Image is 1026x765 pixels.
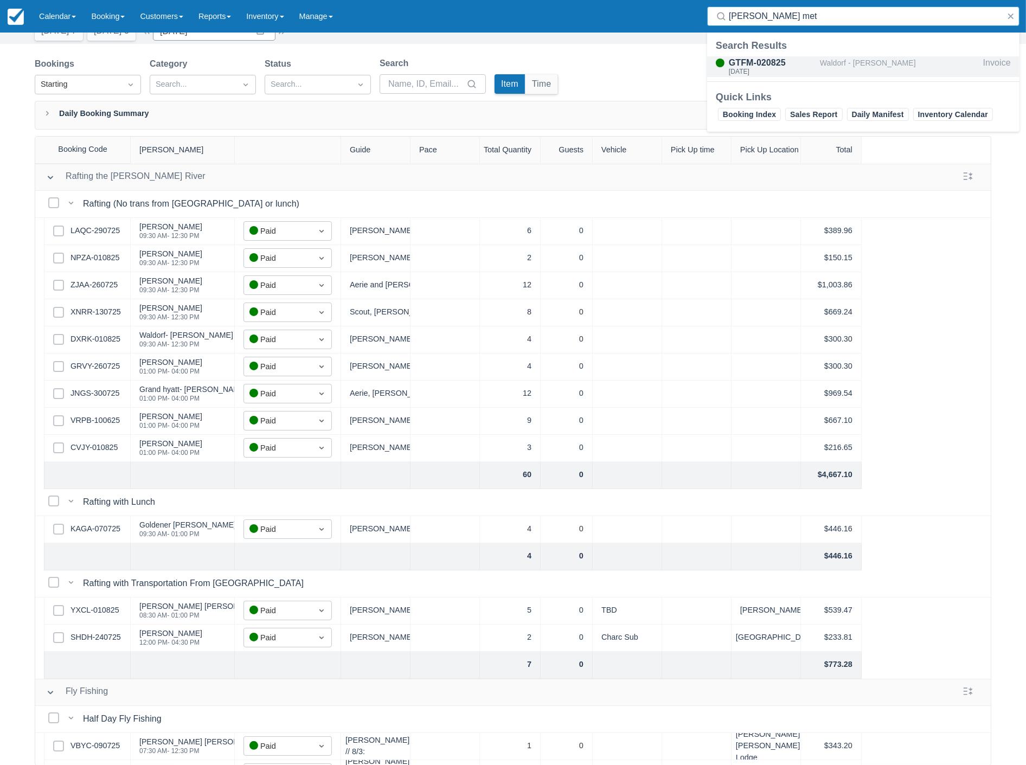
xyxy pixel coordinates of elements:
a: SHDH-240725 [70,632,121,644]
button: Fly Fishing [42,683,112,702]
div: Charc Sub [593,625,662,652]
div: Grand hyatt- [PERSON_NAME] [139,385,247,393]
div: [PERSON_NAME] [139,223,202,230]
div: [PERSON_NAME] [139,358,202,366]
div: Aerie and [PERSON_NAME] [341,272,411,299]
span: Dropdown icon [316,280,327,291]
span: Dropdown icon [240,79,251,90]
div: Pick Up Location [732,137,801,164]
div: $773.28 [801,652,862,679]
div: 0 [541,597,593,625]
div: Pace [411,137,480,164]
div: Invoice [983,56,1011,77]
div: Total Quantity [480,137,541,164]
div: Paid [249,361,306,373]
a: JNGS-300725 [70,388,119,400]
span: Dropdown icon [316,524,327,535]
div: 60 [480,462,541,489]
div: 0 [541,625,593,652]
div: $150.15 [801,245,862,272]
div: [PERSON_NAME] [139,413,202,420]
div: [PERSON_NAME] [131,137,235,164]
div: $446.16 [801,543,862,570]
div: [PERSON_NAME] [341,245,411,272]
label: Status [265,57,296,70]
img: checkfront-main-nav-mini-logo.png [8,9,24,25]
div: Half Day Fly Fishing [83,712,166,725]
a: Booking Index [718,108,781,121]
div: $300.30 [801,353,862,381]
div: $1,003.86 [801,272,862,299]
div: [PERSON_NAME] [341,353,411,381]
div: Paid [249,225,306,237]
span: Dropdown icon [355,79,366,90]
div: Paid [249,279,306,292]
div: 12 [480,272,541,299]
a: GTFM-020825[DATE]Waldorf - [PERSON_NAME]Invoice [707,56,1019,77]
div: Waldorf- [PERSON_NAME] [139,331,233,339]
button: Item [495,74,525,94]
a: LAQC-290725 [70,225,120,237]
a: YXCL-010825 [70,605,119,616]
div: Waldorf - [PERSON_NAME] [820,56,979,77]
div: 0 [541,543,593,570]
div: Goldener [PERSON_NAME] - [PERSON_NAME] [139,521,306,529]
span: Dropdown icon [316,361,327,372]
span: Dropdown icon [316,307,327,318]
div: [PERSON_NAME] [341,218,411,245]
button: Time [525,74,558,94]
div: [PERSON_NAME] [341,625,411,652]
div: 0 [541,326,593,353]
div: Paid [249,632,306,644]
div: $343.20 [801,733,862,760]
div: 8 [480,299,541,326]
div: [PERSON_NAME] [PERSON_NAME] Lodge- [PERSON_NAME] [139,738,358,745]
div: 0 [541,435,593,462]
span: Dropdown icon [316,605,327,616]
div: 0 [541,408,593,435]
div: 6 [480,218,541,245]
div: Quick Links [716,91,1011,104]
div: 4 [480,543,541,570]
div: 09:30 AM - 12:30 PM [139,233,202,239]
div: Paid [249,442,306,454]
div: $667.10 [801,408,862,435]
a: VBYC-090725 [70,740,120,752]
a: GRVY-260725 [70,361,120,372]
div: 4 [480,326,541,353]
div: 0 [541,272,593,299]
div: 0 [541,652,593,679]
div: 07:30 AM - 12:30 PM [139,748,358,754]
div: 4 [480,516,541,543]
span: Dropdown icon [316,388,327,399]
div: $669.24 [801,299,862,326]
div: Daily Booking Summary [35,101,991,130]
div: 2 [480,625,541,652]
div: [PERSON_NAME] [341,435,411,462]
a: Inventory Calendar [913,108,993,121]
a: KAGA-070725 [70,523,120,535]
span: Dropdown icon [316,334,327,345]
div: Guide [341,137,411,164]
div: 0 [541,353,593,381]
a: Sales Report [785,108,842,121]
div: 09:30 AM - 12:30 PM [139,260,202,266]
div: 4 [480,353,541,381]
span: Dropdown icon [125,79,136,90]
div: 7 [480,652,541,679]
div: 0 [541,516,593,543]
div: 12 [480,381,541,408]
label: Bookings [35,57,79,70]
span: Dropdown icon [316,226,327,236]
div: 01:00 PM - 04:00 PM [139,395,247,402]
div: 0 [541,218,593,245]
div: 08:30 AM - 01:00 PM [139,612,335,619]
div: Booking Code [35,137,131,163]
a: NPZA-010825 [70,252,119,264]
div: TBD [593,597,662,625]
div: Aerie, [PERSON_NAME] [341,381,411,408]
div: Paid [249,252,306,265]
div: Rafting with Lunch [83,496,159,509]
div: [PERSON_NAME] [139,440,202,447]
div: Total [801,137,862,164]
